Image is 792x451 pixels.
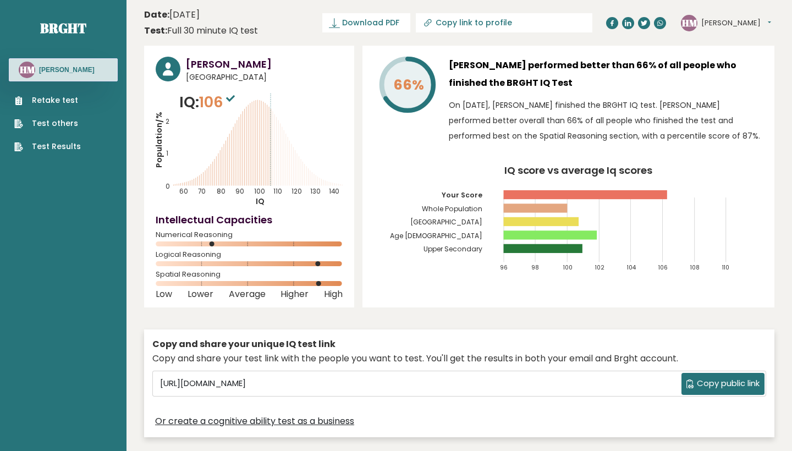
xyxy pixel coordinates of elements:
[449,97,763,144] p: On [DATE], [PERSON_NAME] finished the BRGHT IQ test. [PERSON_NAME] performed better overall than ...
[144,24,167,37] b: Test:
[179,91,238,113] p: IQ:
[186,71,343,83] span: [GEOGRAPHIC_DATA]
[681,373,765,395] button: Copy public link
[422,204,482,213] tspan: Whole Population
[390,231,482,240] tspan: Age [DEMOGRAPHIC_DATA]
[156,272,343,277] span: Spatial Reasoning
[273,187,282,196] tspan: 110
[329,187,339,196] tspan: 140
[235,187,244,196] tspan: 90
[199,92,238,112] span: 106
[152,338,766,351] div: Copy and share your unique IQ test link
[156,233,343,237] span: Numerical Reasoning
[563,263,573,272] tspan: 100
[144,8,169,21] b: Date:
[449,57,763,92] h3: [PERSON_NAME] performed better than 66% of all people who finished the BRGHT IQ Test
[442,190,482,200] tspan: Your Score
[697,377,760,390] span: Copy public link
[504,163,653,177] tspan: IQ score vs average Iq scores
[144,24,258,37] div: Full 30 minute IQ test
[156,292,172,296] span: Low
[659,263,668,272] tspan: 106
[595,263,604,272] tspan: 102
[14,95,81,106] a: Retake test
[156,212,343,227] h4: Intellectual Capacities
[342,17,399,29] span: Download PDF
[322,13,410,32] a: Download PDF
[217,187,226,196] tspan: 80
[410,217,482,227] tspan: [GEOGRAPHIC_DATA]
[280,292,309,296] span: Higher
[144,8,200,21] time: [DATE]
[690,263,700,272] tspan: 108
[198,187,206,196] tspan: 70
[39,65,95,74] h3: [PERSON_NAME]
[424,244,482,254] tspan: Upper Secondary
[722,263,729,272] tspan: 110
[324,292,343,296] span: High
[627,263,636,272] tspan: 104
[153,112,164,168] tspan: Population/%
[166,182,170,191] tspan: 0
[186,57,343,71] h3: [PERSON_NAME]
[229,292,266,296] span: Average
[291,187,302,196] tspan: 120
[393,75,424,95] tspan: 66%
[701,18,771,29] button: [PERSON_NAME]
[682,16,697,29] text: HM
[155,415,354,428] a: Or create a cognitive ability test as a business
[500,263,508,272] tspan: 96
[40,19,86,37] a: Brght
[166,117,169,126] tspan: 2
[256,196,265,207] tspan: IQ
[532,263,540,272] tspan: 98
[188,292,213,296] span: Lower
[179,187,188,196] tspan: 60
[14,141,81,152] a: Test Results
[20,63,35,76] text: HM
[152,352,766,365] div: Copy and share your test link with the people you want to test. You'll get the results in both yo...
[166,149,168,158] tspan: 1
[310,187,321,196] tspan: 130
[254,187,265,196] tspan: 100
[14,118,81,129] a: Test others
[156,252,343,257] span: Logical Reasoning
